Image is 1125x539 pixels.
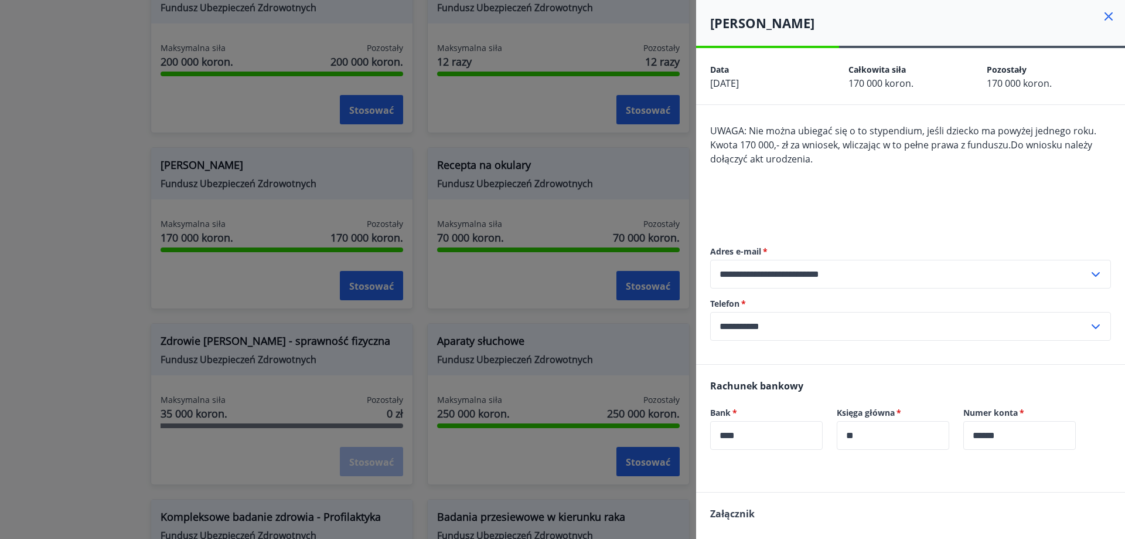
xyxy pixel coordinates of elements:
font: Księga główna [837,407,895,418]
font: 170 000 koron. [987,77,1052,90]
font: Całkowita siła [848,64,906,75]
font: Pozostały [987,64,1027,75]
font: 170 000 koron. [848,77,913,90]
font: Załącznik [710,507,755,520]
font: [DATE] [710,77,739,90]
font: Data [710,64,729,75]
font: [PERSON_NAME] [710,14,814,32]
font: Telefon [710,298,739,309]
font: UWAGA: Nie można ubiegać się o to stypendium, jeśli dziecko ma powyżej jednego roku. [710,124,1096,137]
font: Kwota 170 000,- zł za wniosek, wliczając w to pełne prawa z funduszu. [710,138,1011,151]
font: Rachunek bankowy [710,379,803,392]
font: Bank [710,407,731,418]
font: Numer konta [963,407,1018,418]
font: Adres e-mail [710,246,761,257]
